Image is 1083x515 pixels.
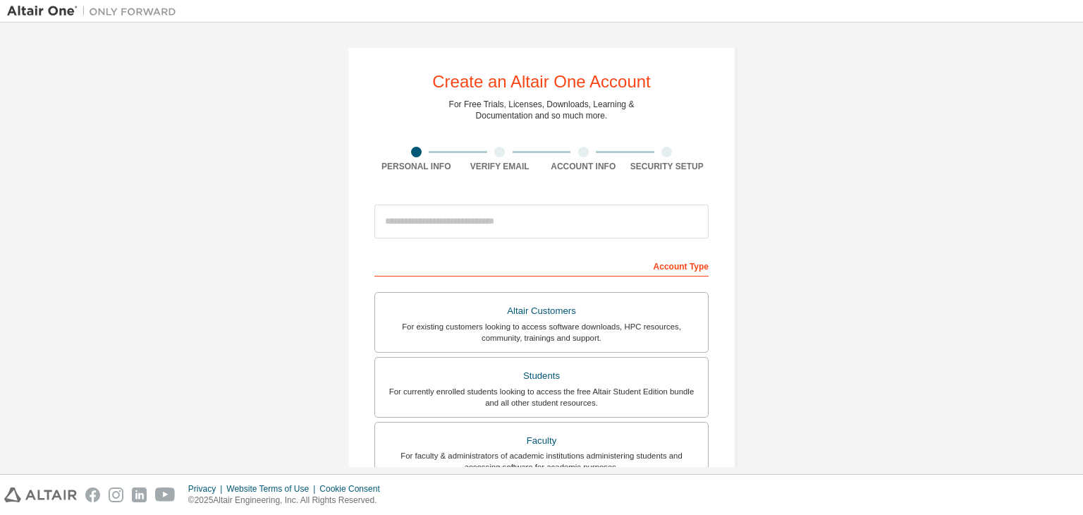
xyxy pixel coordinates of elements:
[458,161,542,172] div: Verify Email
[384,366,699,386] div: Students
[432,73,651,90] div: Create an Altair One Account
[155,487,176,502] img: youtube.svg
[188,495,388,507] p: © 2025 Altair Engineering, Inc. All Rights Reserved.
[374,254,709,277] div: Account Type
[319,483,388,495] div: Cookie Consent
[374,161,458,172] div: Personal Info
[7,4,183,18] img: Altair One
[109,487,123,502] img: instagram.svg
[384,321,699,344] div: For existing customers looking to access software downloads, HPC resources, community, trainings ...
[541,161,625,172] div: Account Info
[188,483,226,495] div: Privacy
[384,431,699,451] div: Faculty
[384,450,699,473] div: For faculty & administrators of academic institutions administering students and accessing softwa...
[625,161,709,172] div: Security Setup
[4,487,77,502] img: altair_logo.svg
[449,99,635,121] div: For Free Trials, Licenses, Downloads, Learning & Documentation and so much more.
[384,301,699,321] div: Altair Customers
[384,386,699,408] div: For currently enrolled students looking to access the free Altair Student Edition bundle and all ...
[85,487,100,502] img: facebook.svg
[226,483,319,495] div: Website Terms of Use
[132,487,147,502] img: linkedin.svg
